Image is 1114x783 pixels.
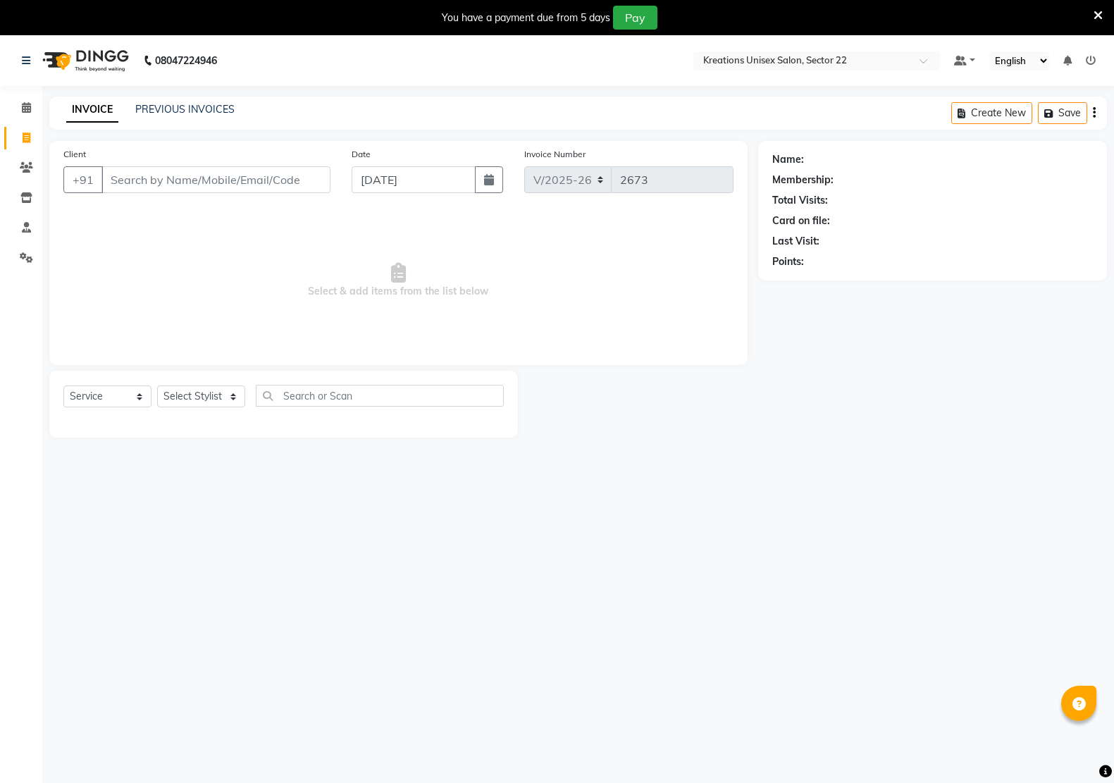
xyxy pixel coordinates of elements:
[772,152,804,167] div: Name:
[613,6,657,30] button: Pay
[772,214,830,228] div: Card on file:
[101,166,330,193] input: Search by Name/Mobile/Email/Code
[442,11,610,25] div: You have a payment due from 5 days
[772,193,828,208] div: Total Visits:
[524,148,586,161] label: Invoice Number
[1055,727,1100,769] iframe: chat widget
[135,103,235,116] a: PREVIOUS INVOICES
[155,41,217,80] b: 08047224946
[772,234,819,249] div: Last Visit:
[256,385,504,407] input: Search or Scan
[36,41,132,80] img: logo
[63,166,103,193] button: +91
[352,148,371,161] label: Date
[63,210,734,351] span: Select & add items from the list below
[63,148,86,161] label: Client
[951,102,1032,124] button: Create New
[66,97,118,123] a: INVOICE
[772,254,804,269] div: Points:
[1038,102,1087,124] button: Save
[772,173,834,187] div: Membership:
